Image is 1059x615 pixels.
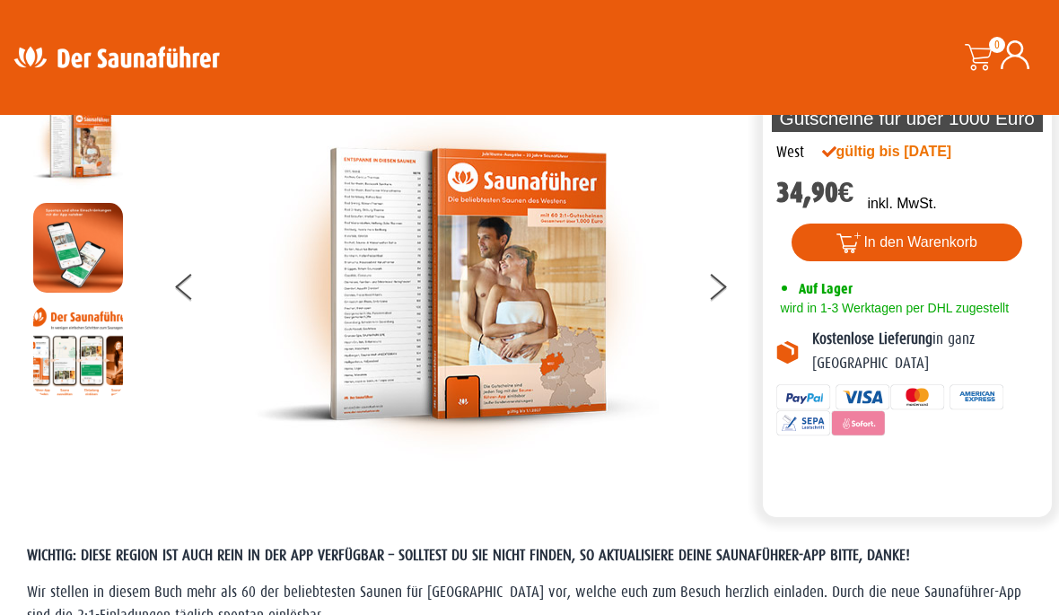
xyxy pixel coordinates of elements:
div: gültig bis [DATE] [822,141,988,163]
span: WICHTIG: DIESE REGION IST AUCH REIN IN DER APP VERFÜGBAR – SOLLTEST DU SIE NICHT FINDEN, SO AKTUA... [27,547,910,564]
img: MOCKUP-iPhone_regional [33,203,123,293]
img: der-saunafuehrer-2025-west [33,100,123,189]
p: inkl. MwSt. [867,193,936,215]
button: In den Warenkorb [792,224,1022,261]
span: 0 [989,37,1005,53]
div: West [776,141,804,164]
p: Gutscheine für über 1000 Euro [772,104,1043,132]
span: wird in 1-3 Werktagen per DHL zugestellt [776,301,1009,315]
b: Kostenlose Lieferung [812,330,932,347]
span: € [838,176,854,209]
bdi: 34,90 [776,176,854,209]
p: in ganz [GEOGRAPHIC_DATA] [812,328,1038,375]
img: der-saunafuehrer-2025-west [255,100,659,469]
img: Anleitung7tn [33,306,123,396]
span: Auf Lager [799,280,853,297]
